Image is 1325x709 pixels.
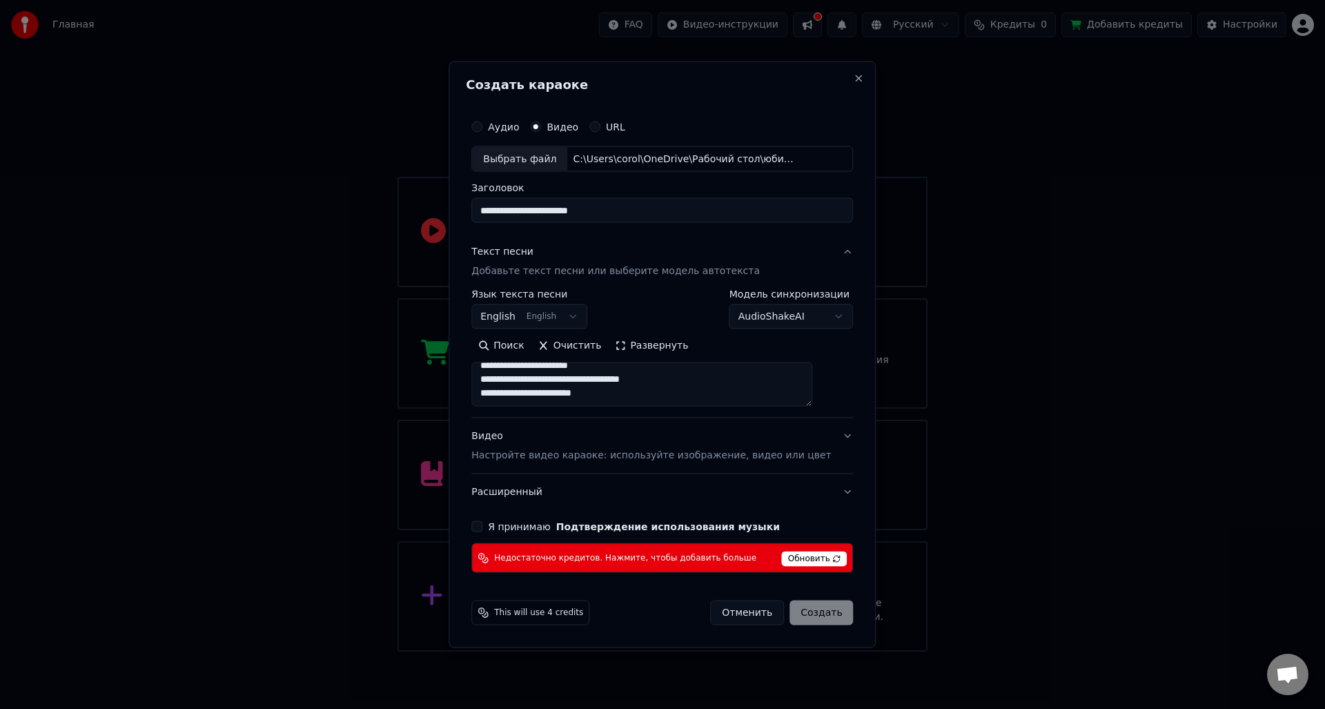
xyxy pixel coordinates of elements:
[471,264,760,278] p: Добавьте текст песни или выберите модель автотекста
[606,122,625,131] label: URL
[471,418,853,474] button: ВидеоНастройте видео караоке: используйте изображение, видео или цвет
[471,429,831,463] div: Видео
[710,601,784,625] button: Отменить
[494,608,583,619] span: This will use 4 credits
[729,289,854,299] label: Модель синхронизации
[608,335,695,357] button: Развернуть
[567,152,802,166] div: C:\Users\corol\OneDrive\Рабочий стол\юбилей\караоке\Шедевральная песня про папу. [PERSON_NAME]. П...
[471,289,853,418] div: Текст песниДобавьте текст песни или выберите модель автотекста
[471,335,531,357] button: Поиск
[471,449,831,463] p: Настройте видео караоке: используйте изображение, видео или цвет
[494,552,756,563] span: Недостаточно кредитов. Нажмите, чтобы добавить больше
[471,289,587,299] label: Язык текста песни
[531,335,609,357] button: Очистить
[488,122,519,131] label: Аудио
[471,245,533,259] div: Текст песни
[471,474,853,510] button: Расширенный
[471,234,853,289] button: Текст песниДобавьте текст песни или выберите модель автотекста
[471,183,853,193] label: Заголовок
[547,122,578,131] label: Видео
[782,552,847,567] span: Обновить
[472,146,567,171] div: Выбрать файл
[466,78,858,90] h2: Создать караоке
[556,522,780,532] button: Я принимаю
[488,522,780,532] label: Я принимаю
